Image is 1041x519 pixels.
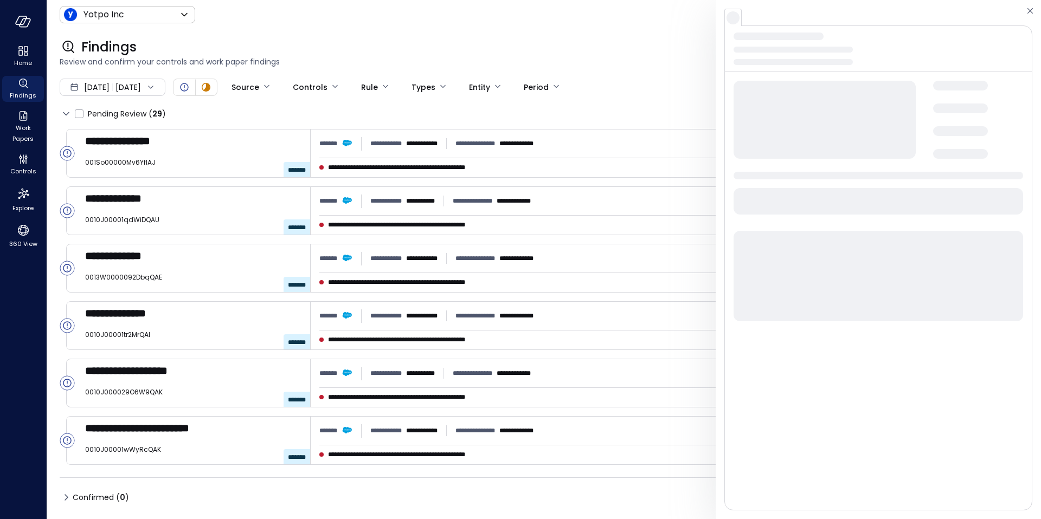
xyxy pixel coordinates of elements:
[64,8,77,21] img: Icon
[361,78,378,96] div: Rule
[88,105,166,122] span: Pending Review
[85,215,301,225] span: 0010J00001qdWiDQAU
[178,81,191,94] div: Open
[2,76,44,102] div: Findings
[9,238,37,249] span: 360 View
[10,90,36,101] span: Findings
[120,492,125,503] span: 0
[85,387,301,398] span: 0010J000029O6W9QAK
[524,78,549,96] div: Period
[12,203,34,213] span: Explore
[469,78,490,96] div: Entity
[60,433,75,448] div: Open
[85,272,301,283] span: 0013W0000092DbqQAE
[152,108,162,119] span: 29
[73,489,129,506] span: Confirmed
[293,78,327,96] div: Controls
[149,108,166,120] div: ( )
[200,81,213,94] div: In Progress
[85,444,301,455] span: 0010J00001wWyRcQAK
[60,261,75,276] div: Open
[83,8,124,21] p: Yotpo Inc
[85,329,301,340] span: 0010J00001tr2MrQAI
[412,78,435,96] div: Types
[116,491,129,503] div: ( )
[84,81,110,93] span: [DATE]
[60,318,75,333] div: Open
[85,157,301,168] span: 001So00000Mv6YfIAJ
[2,184,44,215] div: Explore
[2,43,44,69] div: Home
[232,78,259,96] div: Source
[60,375,75,391] div: Open
[2,108,44,145] div: Work Papers
[2,152,44,178] div: Controls
[60,146,75,161] div: Open
[14,57,32,68] span: Home
[7,122,40,144] span: Work Papers
[60,56,1028,68] span: Review and confirm your controls and work paper findings
[10,166,36,177] span: Controls
[2,221,44,250] div: 360 View
[60,203,75,218] div: Open
[81,38,137,56] span: Findings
